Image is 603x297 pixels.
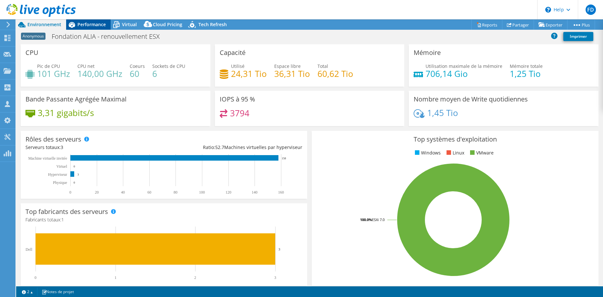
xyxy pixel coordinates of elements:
[174,190,177,195] text: 80
[226,190,231,195] text: 120
[48,172,67,177] text: Hyperviseur
[53,180,67,185] text: Physique
[502,20,534,30] a: Partager
[122,21,137,27] span: Virtual
[17,288,37,296] a: 2
[414,96,528,103] h3: Nombre moyen de Write quotidiennes
[563,32,593,41] a: Imprimer
[121,190,125,195] text: 40
[198,21,227,27] span: Tech Refresh
[317,136,593,143] h3: Top systèmes d'exploitation
[25,208,108,215] h3: Top fabricants des serveurs
[545,7,551,13] svg: \n
[25,96,126,103] h3: Bande Passante Agrégée Maximal
[115,275,116,280] text: 1
[427,109,458,116] h4: 1,45 Tio
[37,63,60,69] span: Pic de CPU
[61,217,64,223] span: 1
[317,70,353,77] h4: 60,62 Tio
[231,63,245,69] span: Utilisé
[25,136,81,143] h3: Rôles des serveurs
[278,247,280,251] text: 3
[61,144,63,150] span: 3
[413,149,441,156] li: Windows
[194,275,196,280] text: 2
[360,217,372,222] tspan: 100.0%
[56,164,67,169] text: Virtuel
[468,149,494,156] li: VMware
[199,190,205,195] text: 100
[586,5,596,15] span: FD
[38,109,94,116] h4: 3,31 gigabits/s
[35,275,36,280] text: 0
[25,216,302,223] h4: Fabricants totaux:
[77,70,122,77] h4: 140,00 GHz
[49,33,170,40] h1: Fondation ALIA - renouvellement ESX
[278,190,284,195] text: 160
[152,63,185,69] span: Sockets de CPU
[95,190,99,195] text: 20
[153,21,182,27] span: Cloud Pricing
[471,20,502,30] a: Reports
[27,21,61,27] span: Environnement
[21,33,45,40] span: Anonymous
[74,181,75,184] text: 0
[25,49,38,56] h3: CPU
[317,63,328,69] span: Total
[164,144,302,151] div: Ratio: Machines virtuelles par hyperviseur
[77,173,79,176] text: 3
[25,247,32,252] text: Dell
[414,49,441,56] h3: Mémoire
[274,63,301,69] span: Espace libre
[25,144,164,151] div: Serveurs totaux:
[445,149,464,156] li: Linux
[77,63,95,69] span: CPU net
[510,70,543,77] h4: 1,25 Tio
[231,70,267,77] h4: 24,31 Tio
[37,70,70,77] h4: 101 GHz
[77,21,106,27] span: Performance
[28,156,67,161] tspan: Machine virtuelle invitée
[274,70,310,77] h4: 36,31 Tio
[215,144,224,150] span: 52.7
[274,275,276,280] text: 3
[282,157,286,160] text: 158
[426,70,502,77] h4: 706,14 Gio
[37,288,78,296] a: Notes de projet
[426,63,502,69] span: Utilisation maximale de la mémoire
[220,49,246,56] h3: Capacité
[567,20,595,30] a: Plus
[147,190,151,195] text: 60
[534,20,568,30] a: Exporter
[252,190,257,195] text: 140
[130,63,145,69] span: Coeurs
[74,165,75,168] text: 0
[220,96,255,103] h3: IOPS à 95 %
[510,63,543,69] span: Mémoire totale
[372,217,385,222] tspan: ESXi 7.0
[152,70,185,77] h4: 6
[230,110,249,117] h4: 3794
[69,190,71,195] text: 0
[130,70,145,77] h4: 60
